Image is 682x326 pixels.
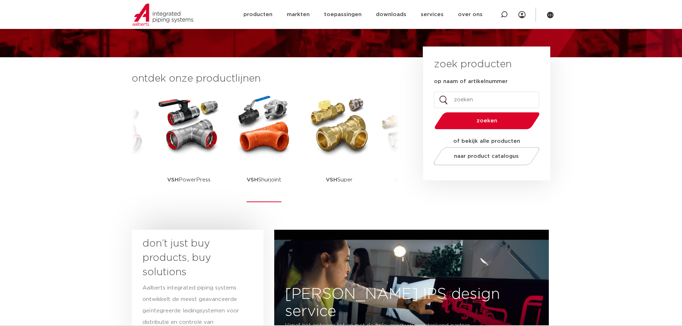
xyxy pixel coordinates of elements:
button: zoeken [431,112,542,130]
a: VSHSuper [307,93,372,202]
strong: VSH [395,177,406,183]
h3: [PERSON_NAME] IPS design service [274,286,549,320]
h3: ontdek onze productlijnen [132,72,399,86]
h3: don’t just buy products, buy solutions [142,237,240,279]
p: UltraPress [395,157,434,202]
strong: VSH [167,177,179,183]
strong: of bekijk alle producten [453,138,520,144]
strong: VSH [247,177,258,183]
a: VSHUltraPress [382,93,447,202]
a: VSHShurjoint [232,93,296,202]
h3: zoek producten [434,57,512,72]
span: zoeken [453,118,521,123]
a: VSHPowerPress [157,93,221,202]
a: naar product catalogus [431,147,541,165]
p: Shurjoint [247,157,281,202]
span: naar product catalogus [454,154,519,159]
label: op naam of artikelnummer [434,78,508,85]
p: Super [326,157,353,202]
strong: VSH [326,177,337,183]
input: zoeken [434,92,539,108]
p: PowerPress [167,157,211,202]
